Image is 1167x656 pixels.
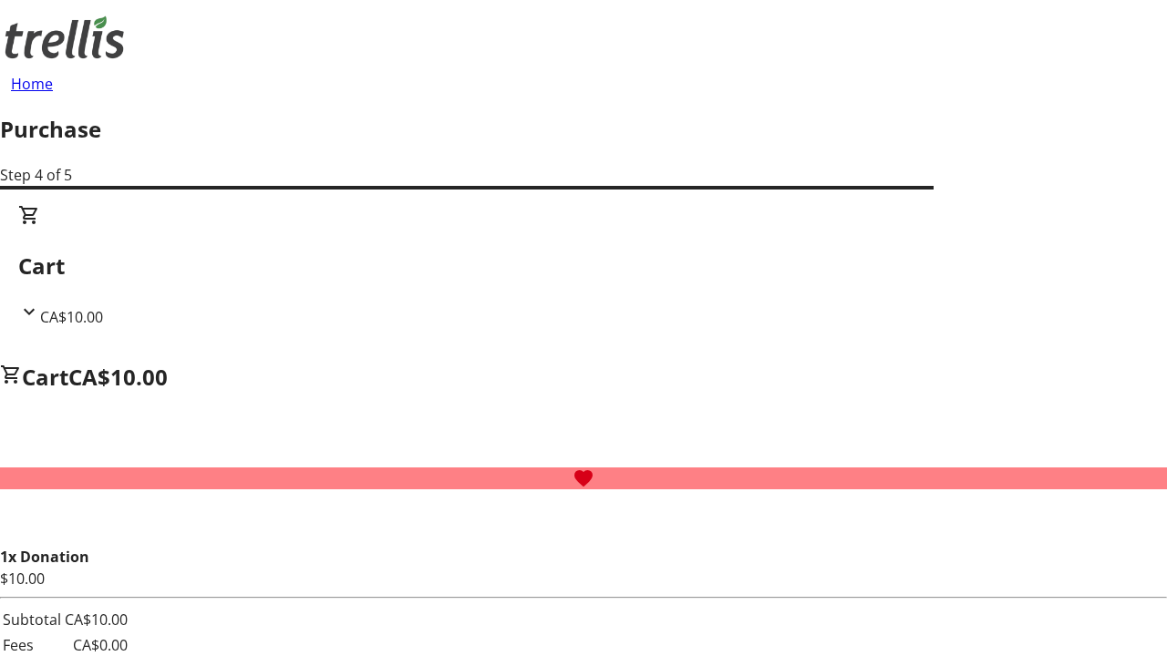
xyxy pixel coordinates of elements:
[18,204,1149,328] div: CartCA$10.00
[64,608,129,631] td: CA$10.00
[18,250,1149,282] h2: Cart
[40,307,103,327] span: CA$10.00
[22,362,68,392] span: Cart
[68,362,168,392] span: CA$10.00
[2,608,62,631] td: Subtotal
